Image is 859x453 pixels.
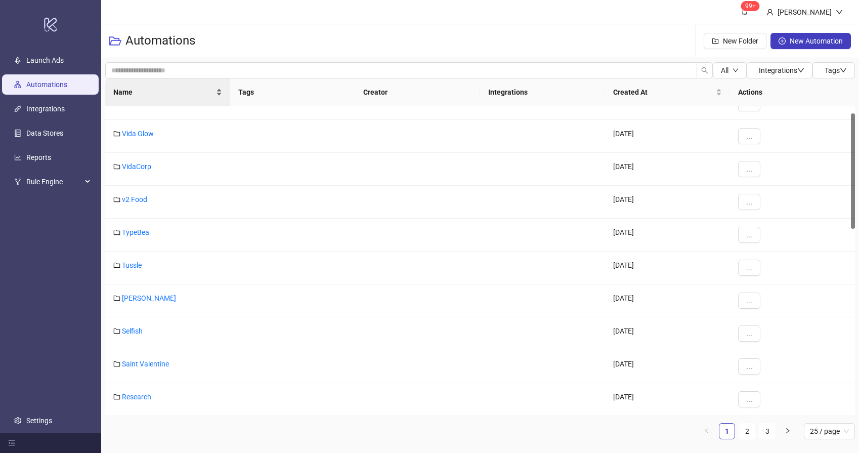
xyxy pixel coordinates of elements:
[746,330,752,338] span: ...
[8,439,15,446] span: menu-fold
[746,231,752,239] span: ...
[719,424,735,439] a: 1
[746,165,752,173] span: ...
[122,261,142,269] a: Tussle
[125,33,195,49] h3: Automations
[113,360,120,367] span: folder
[785,428,791,434] span: right
[739,423,755,439] li: 2
[26,417,52,425] a: Settings
[26,105,65,113] a: Integrations
[26,56,64,64] a: Launch Ads
[797,67,804,74] span: down
[740,424,755,439] a: 2
[719,423,735,439] li: 1
[701,67,708,74] span: search
[230,78,355,106] th: Tags
[105,78,230,106] th: Name
[113,295,120,302] span: folder
[713,62,747,78] button: Alldown
[746,297,752,305] span: ...
[712,37,719,45] span: folder-add
[779,37,786,45] span: plus-circle
[780,423,796,439] li: Next Page
[741,1,760,11] sup: 1588
[759,66,804,74] span: Integrations
[810,424,849,439] span: 25 / page
[804,423,855,439] div: Page Size
[746,198,752,206] span: ...
[747,62,812,78] button: Integrationsdown
[113,393,120,400] span: folder
[605,350,730,383] div: [DATE]
[122,130,154,138] a: Vida Glow
[746,362,752,370] span: ...
[605,120,730,153] div: [DATE]
[825,66,847,74] span: Tags
[113,262,120,269] span: folder
[122,195,147,203] a: v2 Food
[605,153,730,186] div: [DATE]
[122,360,169,368] a: Saint Valentine
[605,383,730,416] div: [DATE]
[26,172,82,192] span: Rule Engine
[113,163,120,170] span: folder
[704,33,766,49] button: New Folder
[741,8,748,15] span: bell
[738,128,760,144] button: ...
[766,9,774,16] span: user
[26,129,63,137] a: Data Stores
[109,35,121,47] span: folder-open
[723,37,758,45] span: New Folder
[738,260,760,276] button: ...
[26,153,51,161] a: Reports
[122,327,143,335] a: Selfish
[699,423,715,439] li: Previous Page
[790,37,843,45] span: New Automation
[836,9,843,16] span: down
[613,87,714,98] span: Created At
[14,178,21,185] span: fork
[113,130,120,137] span: folder
[605,252,730,284] div: [DATE]
[605,78,730,106] th: Created At
[759,423,776,439] li: 3
[738,194,760,210] button: ...
[113,196,120,203] span: folder
[480,78,605,106] th: Integrations
[738,391,760,407] button: ...
[122,294,176,302] a: [PERSON_NAME]
[733,67,739,73] span: down
[605,219,730,252] div: [DATE]
[113,327,120,335] span: folder
[746,395,752,403] span: ...
[113,87,214,98] span: Name
[746,132,752,140] span: ...
[760,424,775,439] a: 3
[774,7,836,18] div: [PERSON_NAME]
[122,162,151,171] a: VidaCorp
[738,293,760,309] button: ...
[738,227,760,243] button: ...
[704,428,710,434] span: left
[738,161,760,177] button: ...
[605,317,730,350] div: [DATE]
[840,67,847,74] span: down
[605,186,730,219] div: [DATE]
[605,284,730,317] div: [DATE]
[746,264,752,272] span: ...
[738,325,760,342] button: ...
[721,66,728,74] span: All
[780,423,796,439] button: right
[355,78,480,106] th: Creator
[812,62,855,78] button: Tagsdown
[122,393,151,401] a: Research
[738,358,760,375] button: ...
[730,78,855,106] th: Actions
[26,80,67,89] a: Automations
[770,33,851,49] button: New Automation
[113,229,120,236] span: folder
[699,423,715,439] button: left
[122,228,149,236] a: TypeBea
